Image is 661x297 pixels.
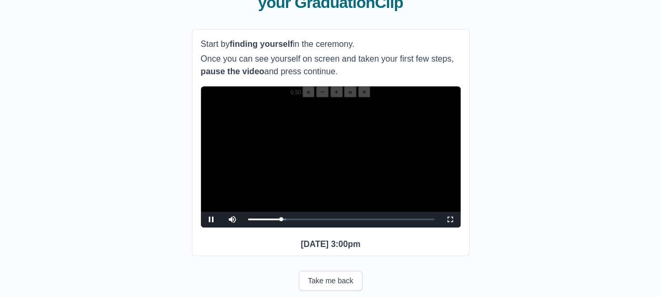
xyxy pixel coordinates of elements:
button: Pause [201,212,222,227]
div: Video Player [201,86,461,227]
b: pause the video [201,67,265,76]
button: Mute [222,212,243,227]
div: Progress Bar [248,219,434,220]
b: finding yourself [230,39,293,48]
p: Once you can see yourself on screen and taken your first few steps, and press continue. [201,53,461,78]
button: Take me back [299,271,362,291]
p: Start by in the ceremony. [201,38,461,51]
button: Fullscreen [440,212,461,227]
p: [DATE] 3:00pm [201,238,461,251]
